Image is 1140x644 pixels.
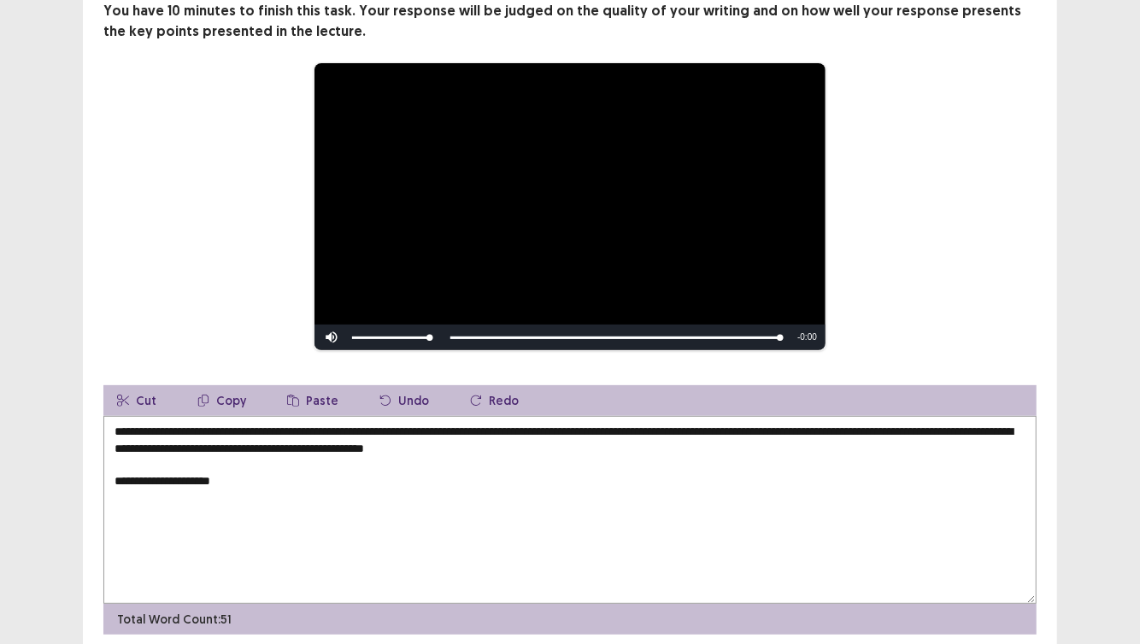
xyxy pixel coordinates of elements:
button: Mute [314,325,349,350]
button: Paste [273,385,352,416]
div: Volume Level [352,337,430,339]
span: 0:00 [801,332,817,342]
button: Copy [184,385,260,416]
div: Video Player [314,63,826,350]
span: - [797,332,800,342]
p: You have 10 minutes to finish this task. Your response will be judged on the quality of your writ... [103,1,1037,42]
button: Undo [366,385,443,416]
p: Total Word Count: 51 [117,611,232,629]
button: Redo [456,385,532,416]
button: Cut [103,385,170,416]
